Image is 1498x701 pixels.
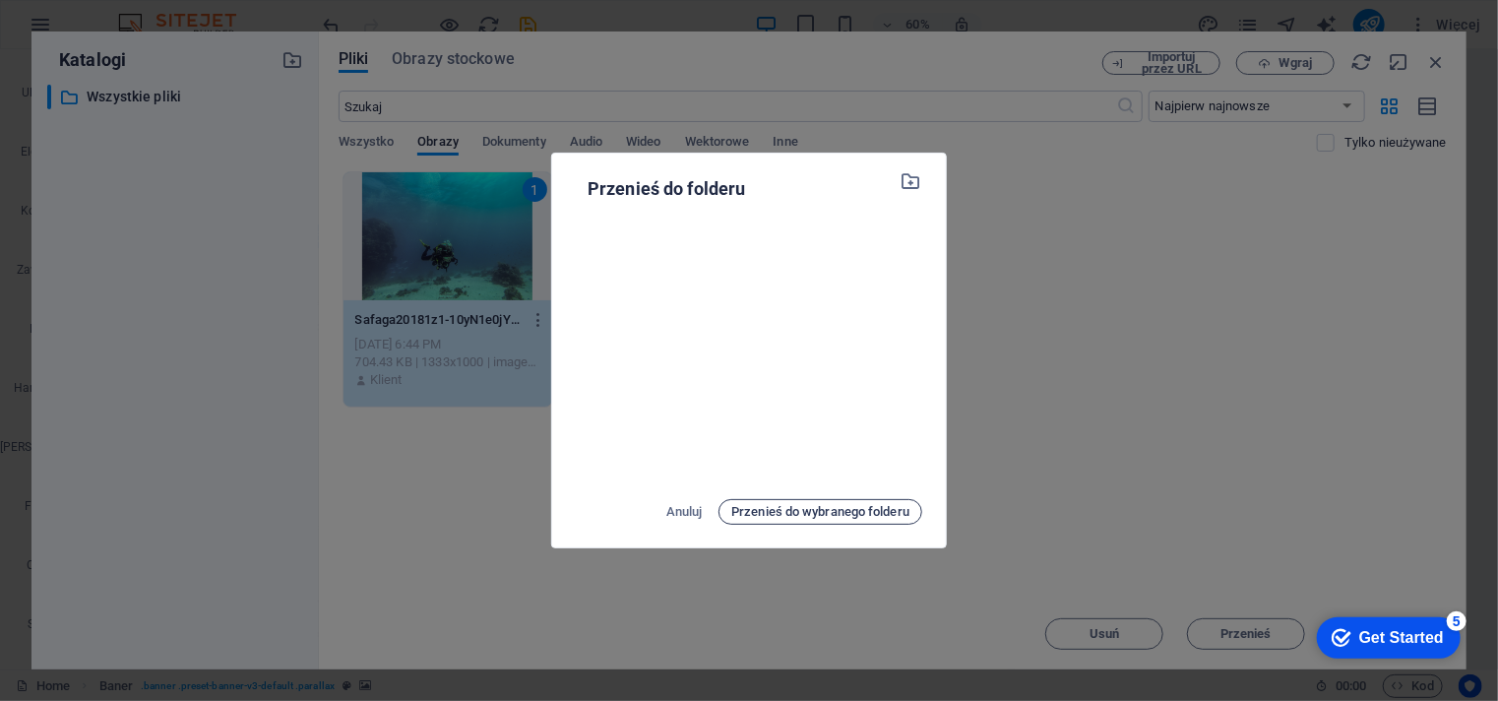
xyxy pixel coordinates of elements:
div: Get Started [58,22,143,39]
span: Przenieś do wybranego folderu [731,500,909,524]
button: Przenieś do wybranego folderu [718,499,922,525]
div: 5 [146,4,165,24]
p: Przenieś do folderu [576,176,746,202]
button: Anuluj [661,496,708,528]
div: Get Started 5 items remaining, 0% complete [16,10,159,51]
span: Anuluj [666,500,703,524]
